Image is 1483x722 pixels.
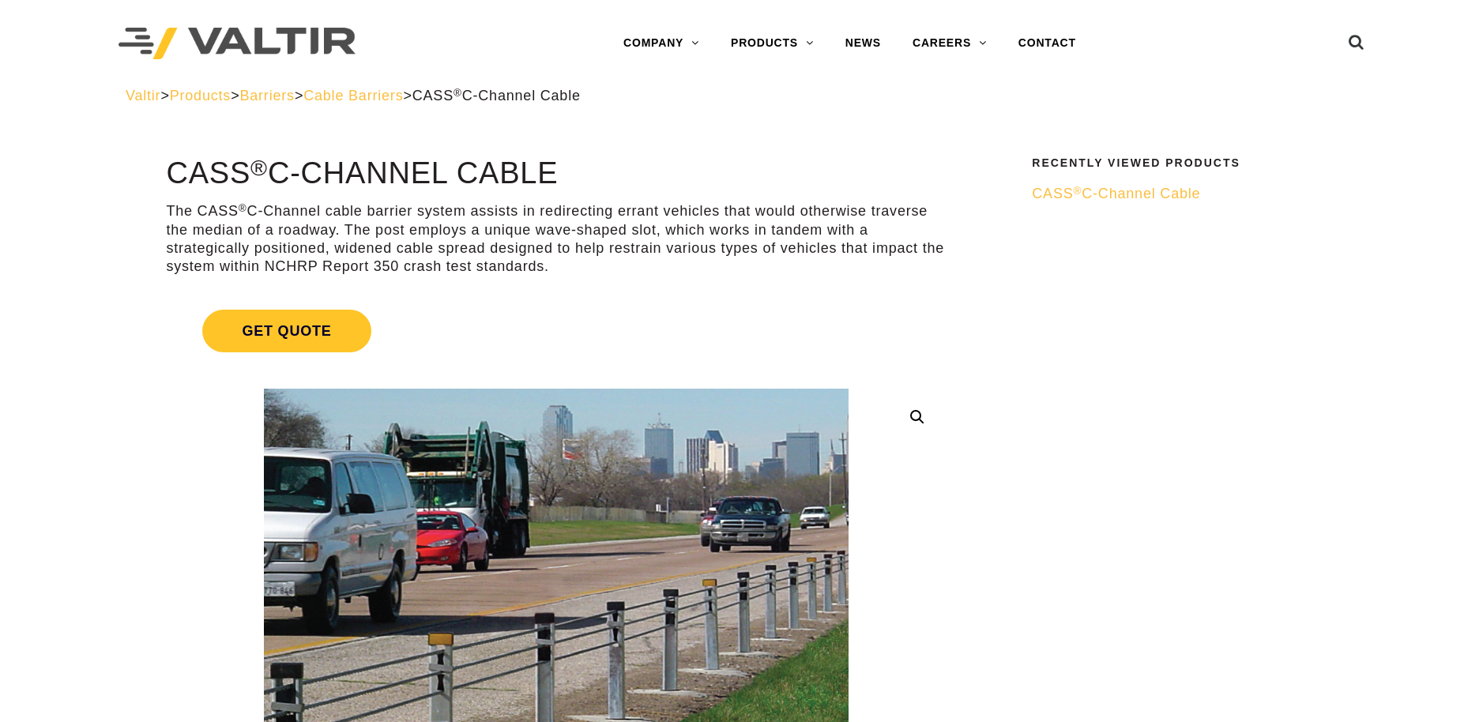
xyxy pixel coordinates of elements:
[1032,157,1347,169] h2: Recently Viewed Products
[202,310,371,352] span: Get Quote
[830,28,897,59] a: NEWS
[239,202,247,214] sup: ®
[454,87,462,99] sup: ®
[897,28,1003,59] a: CAREERS
[170,88,231,103] a: Products
[239,88,294,103] a: Barriers
[119,28,356,60] img: Valtir
[126,87,1357,105] div: > > > >
[250,155,268,180] sup: ®
[303,88,403,103] a: Cable Barriers
[166,291,946,371] a: Get Quote
[126,88,160,103] a: Valtir
[166,157,946,190] h1: CASS C-Channel Cable
[1032,185,1347,203] a: CASS®C-Channel Cable
[715,28,830,59] a: PRODUCTS
[1074,185,1082,197] sup: ®
[166,202,946,276] p: The CASS C-Channel cable barrier system assists in redirecting errant vehicles that would otherwi...
[412,88,581,103] span: CASS C-Channel Cable
[1003,28,1092,59] a: CONTACT
[1032,186,1200,201] span: CASS C-Channel Cable
[608,28,715,59] a: COMPANY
